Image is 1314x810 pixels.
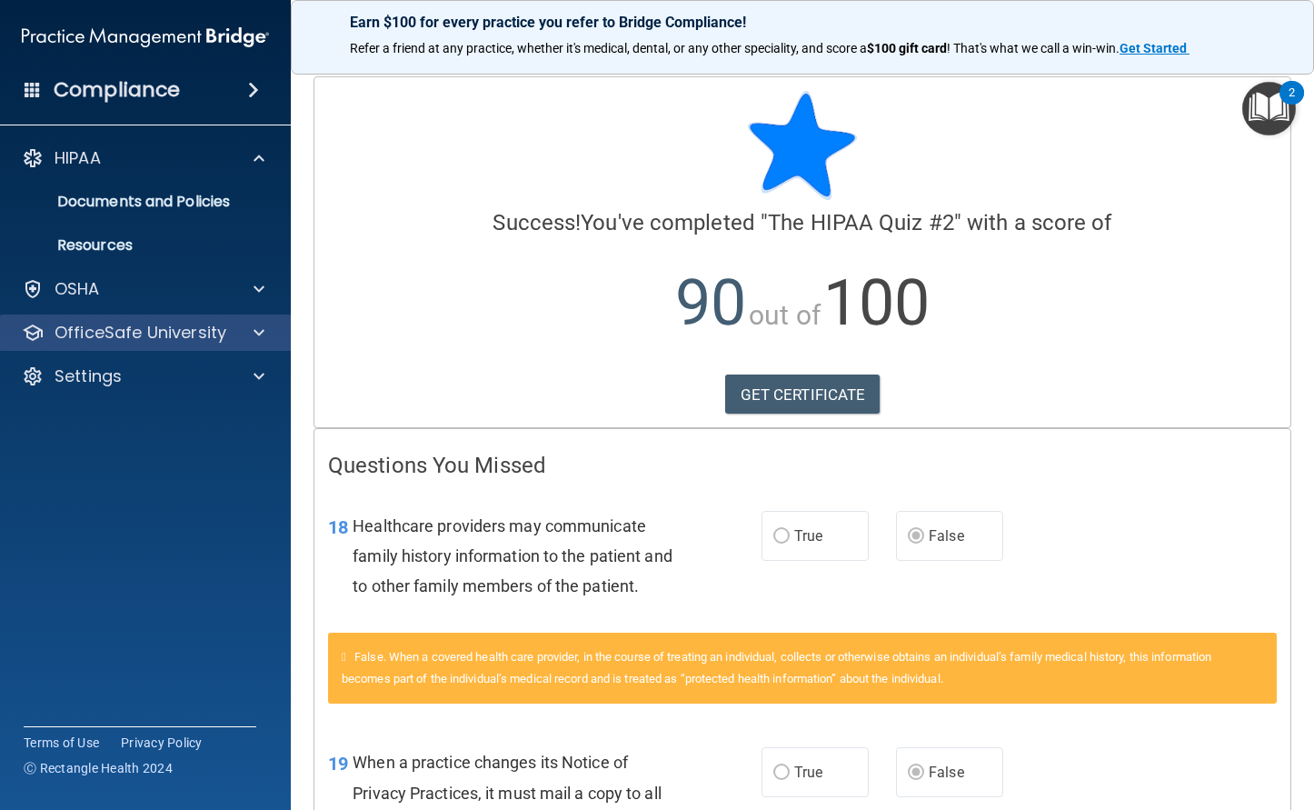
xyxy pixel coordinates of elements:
[328,753,348,775] span: 19
[1289,93,1295,116] div: 2
[493,210,581,235] span: Success!
[794,527,822,545] span: True
[929,764,964,781] span: False
[328,516,348,538] span: 18
[55,278,100,300] p: OSHA
[1242,82,1296,135] button: Open Resource Center, 2 new notifications
[908,530,924,544] input: False
[725,375,881,415] a: GET CERTIFICATE
[54,77,180,103] h4: Compliance
[675,265,746,340] span: 90
[24,734,99,752] a: Terms of Use
[55,365,122,387] p: Settings
[794,764,822,781] span: True
[55,147,101,169] p: HIPAA
[1120,41,1187,55] strong: Get Started
[350,41,867,55] span: Refer a friend at any practice, whether it's medical, dental, or any other speciality, and score a
[22,19,269,55] img: PMB logo
[350,14,1255,31] p: Earn $100 for every practice you refer to Bridge Compliance!
[328,211,1277,235] h4: You've completed " " with a score of
[773,766,790,780] input: True
[328,454,1277,477] h4: Questions You Missed
[12,193,260,211] p: Documents and Policies
[768,210,954,235] span: The HIPAA Quiz #2
[823,265,930,340] span: 100
[773,530,790,544] input: True
[867,41,947,55] strong: $100 gift card
[22,147,264,169] a: HIPAA
[748,91,857,200] img: blue-star-rounded.9d042014.png
[908,766,924,780] input: False
[342,650,1211,685] span: False. When a covered health care provider, in the course of treating an individual, collects or ...
[24,759,173,777] span: Ⓒ Rectangle Health 2024
[121,734,203,752] a: Privacy Policy
[929,527,964,545] span: False
[22,365,264,387] a: Settings
[55,322,226,344] p: OfficeSafe University
[947,41,1120,55] span: ! That's what we call a win-win.
[749,299,821,331] span: out of
[353,516,672,595] span: Healthcare providers may communicate family history information to the patient and to other famil...
[12,236,260,255] p: Resources
[22,322,264,344] a: OfficeSafe University
[22,278,264,300] a: OSHA
[1120,41,1190,55] a: Get Started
